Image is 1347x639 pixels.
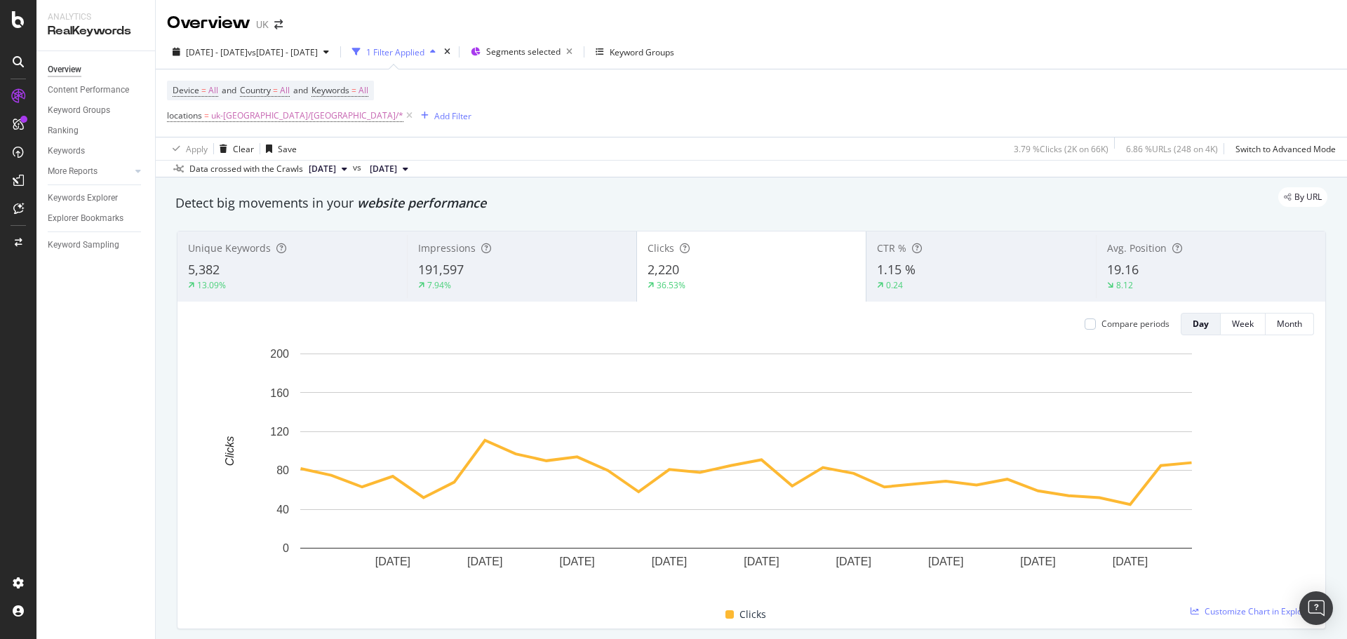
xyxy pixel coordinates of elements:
div: 6.86 % URLs ( 248 on 4K ) [1126,143,1218,155]
span: By URL [1294,193,1322,201]
button: Switch to Advanced Mode [1230,137,1336,160]
div: Keywords Explorer [48,191,118,206]
button: [DATE] [303,161,353,177]
div: 7.94% [427,279,451,291]
a: Keyword Sampling [48,238,145,253]
span: Avg. Position [1107,241,1167,255]
button: [DATE] [364,161,414,177]
text: [DATE] [652,556,687,567]
div: Day [1193,318,1209,330]
button: Save [260,137,297,160]
text: [DATE] [836,556,871,567]
div: Data crossed with the Crawls [189,163,303,175]
button: Segments selected [465,41,578,63]
text: 0 [283,542,289,554]
span: 2,220 [648,261,679,278]
div: 36.53% [657,279,685,291]
span: = [201,84,206,96]
div: 3.79 % Clicks ( 2K on 66K ) [1014,143,1108,155]
span: 5,382 [188,261,220,278]
div: 1 Filter Applied [366,46,424,58]
a: Overview [48,62,145,77]
div: arrow-right-arrow-left [274,20,283,29]
div: 0.24 [886,279,903,291]
text: 40 [276,504,289,516]
span: Keywords [311,84,349,96]
span: Device [173,84,199,96]
div: Save [278,143,297,155]
a: Content Performance [48,83,145,97]
span: Customize Chart in Explorer [1205,605,1314,617]
div: More Reports [48,164,98,179]
div: Compare periods [1101,318,1170,330]
span: Clicks [739,606,766,623]
button: Keyword Groups [590,41,680,63]
button: 1 Filter Applied [347,41,441,63]
span: vs [DATE] - [DATE] [248,46,318,58]
text: [DATE] [1113,556,1148,567]
span: and [222,84,236,96]
span: 2024 Sep. 28th [370,163,397,175]
text: Clicks [224,436,236,466]
span: Segments selected [486,46,561,58]
span: uk-[GEOGRAPHIC_DATA]/[GEOGRAPHIC_DATA]/* [211,106,403,126]
div: 13.09% [197,279,226,291]
div: UK [256,18,269,32]
a: Keywords [48,144,145,159]
a: Customize Chart in Explorer [1191,605,1314,617]
div: RealKeywords [48,23,144,39]
span: and [293,84,308,96]
a: More Reports [48,164,131,179]
svg: A chart. [189,347,1304,590]
span: Unique Keywords [188,241,271,255]
div: Overview [167,11,250,35]
div: Keywords [48,144,85,159]
span: 2025 Sep. 27th [309,163,336,175]
span: locations [167,109,202,121]
a: Keywords Explorer [48,191,145,206]
div: Overview [48,62,81,77]
span: All [208,81,218,100]
text: [DATE] [375,556,410,567]
div: Keyword Sampling [48,238,119,253]
text: [DATE] [467,556,502,567]
span: 1.15 % [877,261,916,278]
div: Month [1277,318,1302,330]
span: = [273,84,278,96]
span: All [358,81,368,100]
div: Explorer Bookmarks [48,211,123,226]
span: 19.16 [1107,261,1139,278]
span: CTR % [877,241,906,255]
div: 8.12 [1116,279,1133,291]
span: vs [353,161,364,174]
button: Week [1221,313,1266,335]
button: Apply [167,137,208,160]
span: [DATE] - [DATE] [186,46,248,58]
text: [DATE] [744,556,779,567]
div: Keyword Groups [48,103,110,118]
span: 191,597 [418,261,464,278]
text: 120 [270,426,289,438]
text: 80 [276,464,289,476]
button: Day [1181,313,1221,335]
button: Clear [214,137,254,160]
span: All [280,81,290,100]
text: [DATE] [1020,556,1055,567]
button: Add Filter [415,107,471,124]
span: = [351,84,356,96]
a: Keyword Groups [48,103,145,118]
div: Week [1232,318,1254,330]
text: [DATE] [928,556,963,567]
span: Clicks [648,241,674,255]
div: Keyword Groups [610,46,674,58]
div: Switch to Advanced Mode [1235,143,1336,155]
span: Impressions [418,241,476,255]
span: = [204,109,209,121]
a: Explorer Bookmarks [48,211,145,226]
div: legacy label [1278,187,1327,207]
text: 200 [270,348,289,360]
div: times [441,45,453,59]
div: Apply [186,143,208,155]
button: Month [1266,313,1314,335]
